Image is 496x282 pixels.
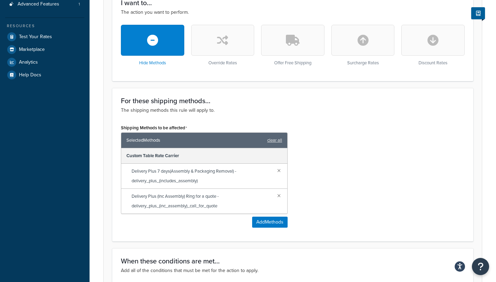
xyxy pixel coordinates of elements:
div: Offer Free Shipping [261,25,324,66]
span: Test Your Rates [19,34,52,40]
span: Analytics [19,59,38,65]
div: Custom Table Rate Carrier [121,148,287,164]
span: Advanced Features [18,1,59,7]
p: The shipping methods this rule will apply to. [121,107,465,114]
p: Add all of the conditions that must be met for the action to apply. [121,267,465,274]
span: Delivery Plus 7 days(Assembly & Packaging Removal) - delivery_plus_(includes_assembly) [132,166,272,186]
div: Resources [5,23,84,29]
a: Test Your Rates [5,31,84,43]
h3: For these shipping methods... [121,97,465,105]
span: Selected Methods [126,135,264,145]
div: Hide Methods [121,25,184,66]
a: clear all [267,135,282,145]
div: Surcharge Rates [331,25,395,66]
div: Discount Rates [401,25,465,66]
a: Help Docs [5,69,84,81]
span: Help Docs [19,72,41,78]
h3: When these conditions are met... [121,257,465,265]
span: Marketplace [19,47,45,53]
a: Marketplace [5,43,84,56]
button: Show Help Docs [471,7,485,19]
button: AddMethods [252,217,288,228]
button: Open Resource Center [472,258,489,275]
div: Override Rates [191,25,255,66]
label: Shipping Methods to be affected [121,125,187,131]
span: 1 [79,1,80,7]
a: Analytics [5,56,84,68]
p: The action you want to perform. [121,9,465,16]
span: Delivery Plus (Inc Assembly) Ring for a quote - delivery_plus_(inc_assembly)_call_for_quote [132,192,272,211]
